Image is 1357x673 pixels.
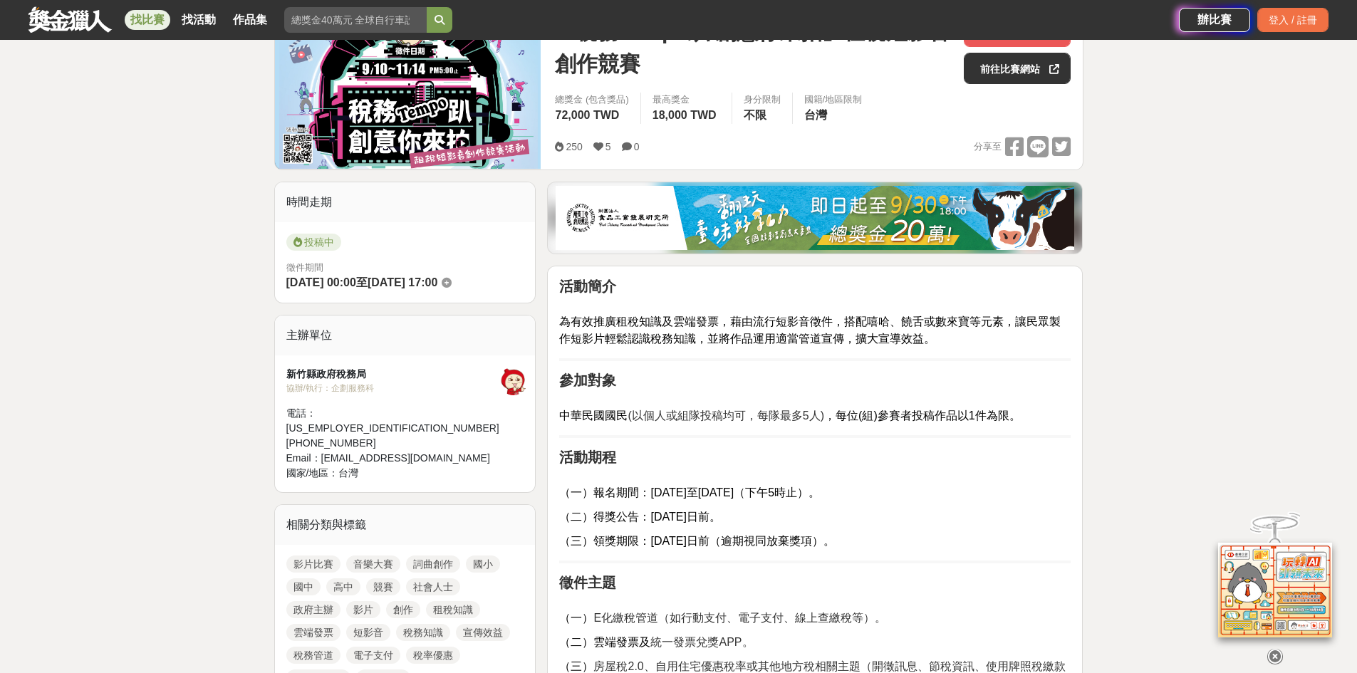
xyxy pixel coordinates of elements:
span: 國家/地區： [286,467,339,479]
a: 社會人士 [406,578,460,595]
span: 徵件期間 [286,262,323,273]
span: 台灣 [338,467,358,479]
span: [DATE] 00:00 [286,276,356,288]
a: 國中 [286,578,321,595]
img: d2146d9a-e6f6-4337-9592-8cefde37ba6b.png [1218,543,1332,637]
div: 新竹縣政府稅務局 [286,367,499,382]
a: 競賽 [366,578,400,595]
div: 協辦/執行： 企劃服務科 [286,382,499,395]
a: 租稅知識 [426,601,480,618]
img: 1c81a89c-c1b3-4fd6-9c6e-7d29d79abef5.jpg [556,186,1074,250]
div: 主辦單位 [275,315,536,355]
strong: 徵件主題 [559,575,616,590]
span: 投稿中 [286,234,341,251]
a: 找比賽 [125,10,170,30]
a: 國小 [466,555,500,573]
a: 找活動 [176,10,222,30]
span: 台灣 [804,109,827,121]
a: 稅務管道 [286,647,340,664]
div: 登入 / 註冊 [1257,8,1329,32]
span: （三）領獎期限：[DATE]日前（逾期視同放棄獎項）。 [559,535,834,547]
span: （二）雲端發票及 [559,636,650,648]
span: 中華民國國民 [559,409,628,422]
div: 國籍/地區限制 [804,93,863,107]
a: 短影音 [346,624,390,641]
div: 電話： [US_EMPLOYER_IDENTIFICATION_NUMBER][PHONE_NUMBER] [286,406,499,451]
a: 作品集 [227,10,273,30]
a: 雲端發票 [286,624,340,641]
span: ，每位(組)參賽者投稿作品以1件為限。 [824,409,1021,422]
strong: 參加對象 [559,372,616,388]
span: 72,000 TWD [555,109,619,121]
span: 250 [566,141,582,152]
div: 相關分類與標籤 [275,505,536,545]
span: 至 [356,276,368,288]
span: （二）得獎公告：[DATE]日前。 [559,511,720,523]
span: E化繳稅管道（如行動支付、電子支付、線上查繳稅等）。 [593,612,886,624]
a: 政府主辦 [286,601,340,618]
div: Email： [EMAIL_ADDRESS][DOMAIN_NAME] [286,451,499,466]
input: 總獎金40萬元 全球自行車設計比賽 [284,7,427,33]
strong: 活動簡介 [559,278,616,294]
a: 宣傳效益 [456,624,510,641]
a: 影片 [346,601,380,618]
span: 5 [605,141,611,152]
span: 總獎金 (包含獎品) [555,93,628,107]
span: (以個人或組隊投稿均可，每隊最多5人) [628,409,824,422]
span: 為有效推廣租稅知識及雲端發票，藉由流行短影音徵件，搭配嘻哈、饒舌或數來寶等元素，讓民眾製作短影片輕鬆認識稅務知識，並將作品運用適當管道宣傳，擴大宣導效益。 [559,315,1061,345]
a: 創作 [386,601,420,618]
img: Cover Image [275,4,541,169]
span: （三） [559,660,593,672]
span: （一） [559,612,593,624]
span: 分享至 [974,136,1002,157]
span: 「稅務Tempo趴 創意你來拍」租稅短影音創作競賽 [555,16,952,80]
span: 18,000 TWD [652,109,717,121]
a: 高中 [326,578,360,595]
span: 最高獎金 [652,93,720,107]
div: 時間走期 [275,182,536,222]
a: 電子支付 [346,647,400,664]
strong: 活動期程 [559,449,616,465]
a: 影片比賽 [286,555,340,573]
a: 辦比賽 [1179,8,1250,32]
span: 統一發票兌獎APP。 [650,636,753,648]
a: 音樂大賽 [346,555,400,573]
a: 詞曲創作 [406,555,460,573]
span: [DATE] 17:00 [368,276,437,288]
a: 前往比賽網站 [964,53,1071,84]
a: 稅務知識 [396,624,450,641]
a: 稅率優惠 [406,647,460,664]
span: 0 [634,141,640,152]
div: 身分限制 [744,93,781,107]
span: （一）報名期間：[DATE]至[DATE]（下午5時止）。 [559,486,820,499]
span: 不限 [744,109,766,121]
